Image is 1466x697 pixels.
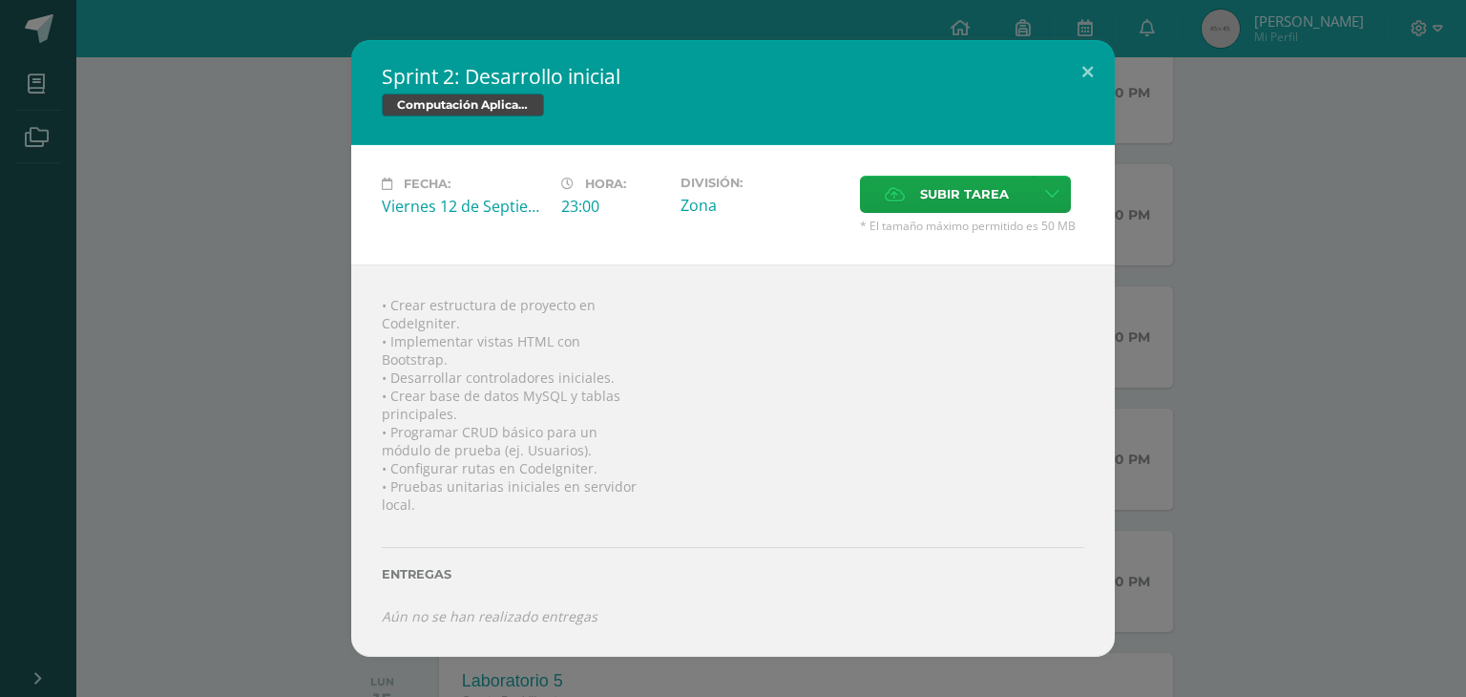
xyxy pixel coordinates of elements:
[860,218,1084,234] span: * El tamaño máximo permitido es 50 MB
[351,264,1115,657] div: • Crear estructura de proyecto en CodeIgniter. • Implementar vistas HTML con Bootstrap. • Desarro...
[920,177,1009,212] span: Subir tarea
[404,177,450,191] span: Fecha:
[382,567,1084,581] label: Entregas
[382,94,544,116] span: Computación Aplicada
[681,195,845,216] div: Zona
[1060,40,1115,105] button: Close (Esc)
[561,196,665,217] div: 23:00
[382,196,546,217] div: Viernes 12 de Septiembre
[681,176,845,190] label: División:
[382,63,1084,90] h2: Sprint 2: Desarrollo inicial
[382,607,597,625] i: Aún no se han realizado entregas
[585,177,626,191] span: Hora:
